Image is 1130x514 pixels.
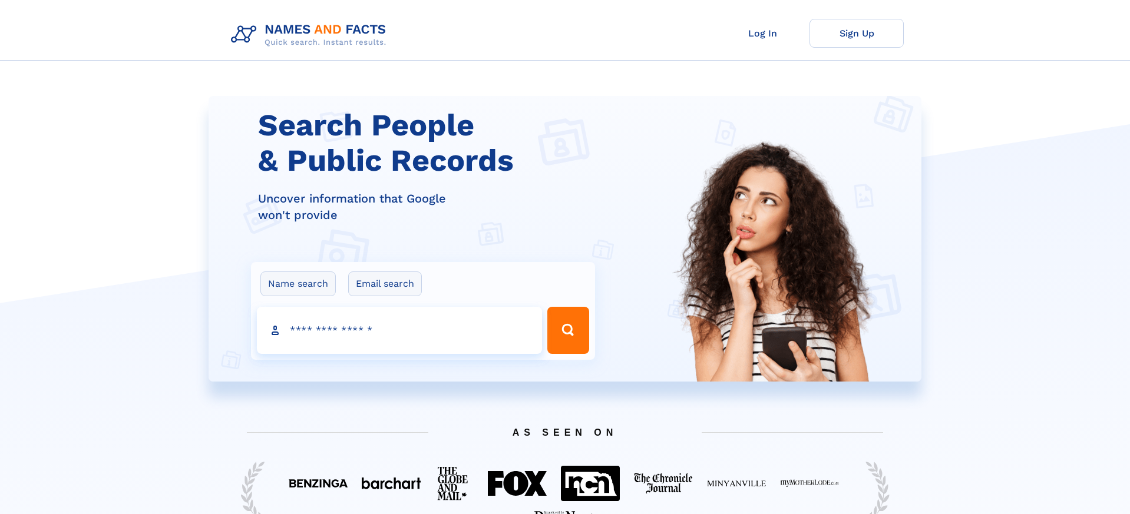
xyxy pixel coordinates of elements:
label: Name search [260,271,336,296]
a: Log In [715,19,809,48]
img: Featured on Benzinga [289,479,348,488]
span: AS SEEN ON [229,413,901,452]
img: Featured on The Globe And Mail [435,464,474,503]
label: Email search [348,271,422,296]
img: Featured on Minyanville [707,479,766,488]
input: search input [257,307,542,354]
h1: Search People & Public Records [258,108,602,178]
button: Search Button [547,307,589,354]
a: Sign Up [809,19,904,48]
img: Featured on My Mother Lode [780,479,839,488]
img: Featured on FOX 40 [488,471,547,496]
img: Featured on BarChart [362,477,421,489]
img: Featured on NCN [561,466,620,500]
div: Uncover information that Google won't provide [258,190,602,223]
img: Featured on The Chronicle Journal [634,473,693,494]
img: Logo Names and Facts [226,19,396,51]
img: Search People and Public records [665,138,883,440]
